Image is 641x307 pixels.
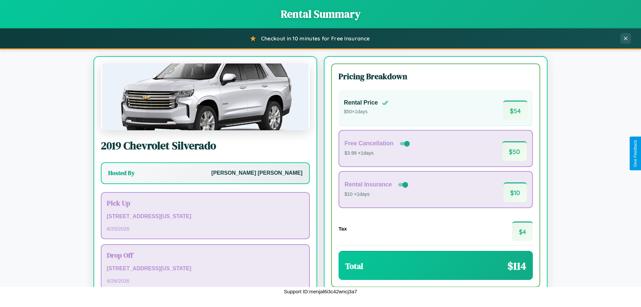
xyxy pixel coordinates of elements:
[107,198,304,208] h3: Pick Up
[261,35,370,42] span: Checkout in 10 minutes for Free Insurance
[512,221,533,241] span: $ 4
[101,138,310,153] h2: 2019 Chevrolet Silverado
[107,276,304,285] p: 6 / 26 / 2026
[284,287,357,296] p: Support ID: menjal6i3c42wncj3a7
[107,250,304,260] h3: Drop Off
[107,224,304,233] p: 6 / 25 / 2026
[633,140,638,167] div: Give Feedback
[339,226,347,232] h4: Tax
[345,149,411,158] p: $3.99 × 1 days
[502,141,527,161] span: $ 50
[211,168,302,178] p: [PERSON_NAME] [PERSON_NAME]
[344,108,389,116] p: $ 50 × 1 days
[345,190,409,199] p: $10 × 1 days
[503,182,527,202] span: $ 10
[345,181,392,188] h4: Rental Insurance
[108,169,135,177] h3: Hosted By
[339,71,533,82] h3: Pricing Breakdown
[507,259,526,273] span: $ 114
[503,101,527,120] span: $ 54
[7,7,634,21] h1: Rental Summary
[107,264,304,274] p: [STREET_ADDRESS][US_STATE]
[345,261,363,272] h3: Total
[107,212,304,221] p: [STREET_ADDRESS][US_STATE]
[101,63,310,130] img: Chevrolet Silverado
[344,99,378,106] h4: Rental Price
[345,140,394,147] h4: Free Cancellation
